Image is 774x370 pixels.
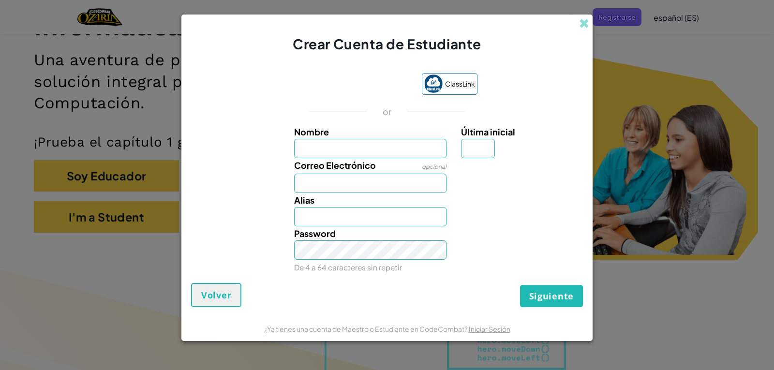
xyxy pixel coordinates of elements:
small: De 4 a 64 caracteres sin repetir [294,263,402,272]
button: Volver [191,283,241,307]
span: ClassLink [445,77,475,91]
span: Volver [201,289,231,301]
span: Nombre [294,126,329,137]
span: Crear Cuenta de Estudiante [293,35,481,52]
a: Iniciar Sesión [469,325,510,333]
span: ¿Ya tienes una cuenta de Maestro o Estudiante en CodeCombat? [264,325,469,333]
img: classlink-logo-small.png [424,74,443,93]
span: opcional [422,163,447,170]
span: Última inicial [461,126,515,137]
span: Siguiente [529,290,574,302]
button: Siguiente [520,285,583,307]
span: Password [294,228,336,239]
iframe: Botón Iniciar sesión con Google [292,74,417,95]
span: Correo Electrónico [294,160,376,171]
p: or [383,106,392,118]
span: Alias [294,194,314,206]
